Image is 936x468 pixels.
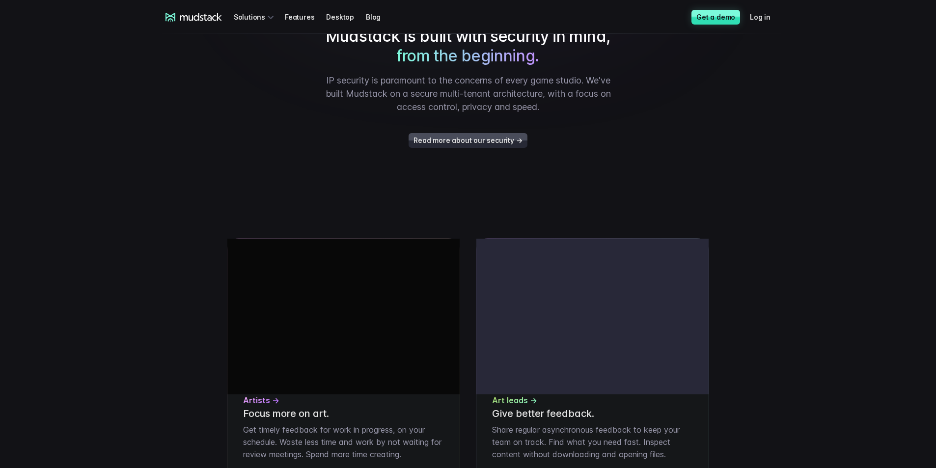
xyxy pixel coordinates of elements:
a: Features [285,8,326,26]
div: Solutions [234,8,277,26]
a: Desktop [326,8,366,26]
a: Log in [750,8,782,26]
span: Art leads → [492,394,537,407]
a: Get a demo [691,10,740,25]
a: mudstack logo [165,13,222,22]
h3: Give better feedback. [492,408,693,420]
p: IP security is paramount to the concerns of every game studio. We've built Mudstack on a secure m... [321,74,615,113]
a: Read more about our security → [409,133,527,148]
span: Artists → [243,394,279,407]
span: from the beginning. [397,46,539,66]
a: Blog [366,8,392,26]
h3: Focus more on art. [243,408,444,420]
p: Get timely feedback for work in progress, on your schedule. Waste less time and work by not waiti... [243,424,444,460]
p: Share regular asynchronous feedback to keep your team on track. Find what you need fast. Inspect ... [492,424,693,460]
h2: Mudstack is built with security in mind, [321,27,615,66]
